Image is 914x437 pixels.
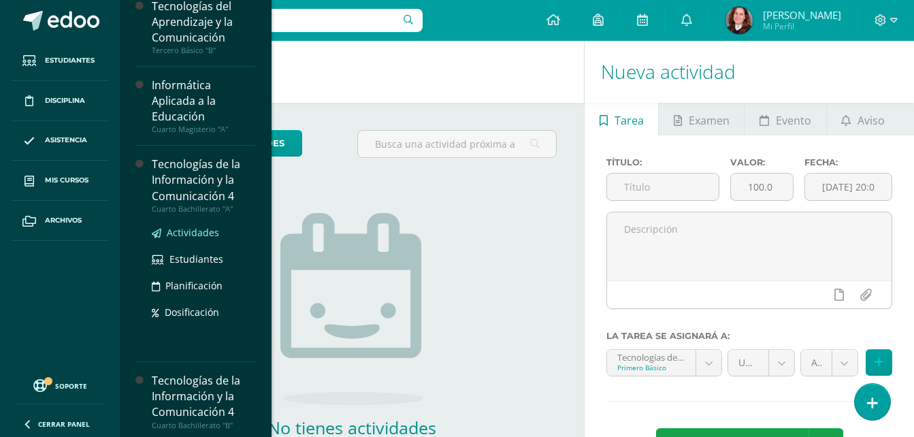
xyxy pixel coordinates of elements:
span: Mi Perfil [763,20,841,32]
label: La tarea se asignará a: [606,331,892,341]
a: Evento [745,103,826,135]
span: Estudiantes [45,55,95,66]
input: Busca un usuario... [129,9,423,32]
input: Busca una actividad próxima aquí... [358,131,556,157]
div: Cuarto Bachillerato "B" [152,421,255,430]
input: Puntos máximos [731,174,793,200]
span: Evento [776,104,811,137]
span: Unidad 4 [738,350,758,376]
span: Planificación [165,279,223,292]
label: Valor: [730,157,794,167]
a: Tecnologías de la Información y la Comunicación 4Cuarto Bachillerato "B" [152,373,255,430]
span: Asistencia [45,135,87,146]
span: Mis cursos [45,175,88,186]
img: no_activities.png [280,213,423,405]
a: Tecnologías del Aprendizaje y la Comunicación 'A'Primero Básico [607,350,721,376]
label: Título: [606,157,719,167]
a: Examen [659,103,744,135]
span: Tarea [615,104,644,137]
a: Dosificación [152,304,255,320]
span: Aviso [858,104,885,137]
h1: Nueva actividad [601,41,898,103]
a: Asistencia [11,121,109,161]
div: Tercero Básico "B" [152,46,255,55]
input: Fecha de entrega [805,174,892,200]
div: Cuarto Magisterio "A" [152,125,255,134]
a: Aviso [827,103,900,135]
div: Tecnologías del Aprendizaje y la Comunicación 'A' [617,350,685,363]
span: [PERSON_NAME] [763,8,841,22]
div: Tecnologías de la Información y la Comunicación 4 [152,373,255,420]
div: Informática Aplicada a la Educación [152,78,255,125]
h1: Actividades [136,41,568,103]
span: Dosificación [165,306,219,319]
a: Actividades [152,225,255,240]
label: Fecha: [804,157,892,167]
a: Estudiantes [152,251,255,267]
span: Disciplina [45,95,85,106]
span: Actividades (100.0%) [811,350,821,376]
span: Examen [689,104,730,137]
span: Soporte [55,381,87,391]
a: Archivos [11,201,109,241]
a: Planificación [152,278,255,293]
a: Unidad 4 [728,350,794,376]
a: Soporte [16,376,103,394]
img: fd0864b42e40efb0ca870be3ccd70d1f.png [725,7,753,34]
a: Actividades (100.0%) [801,350,858,376]
span: Actividades [167,226,219,239]
span: Cerrar panel [38,419,90,429]
div: Cuarto Bachillerato "A" [152,204,255,214]
input: Título [607,174,719,200]
a: Disciplina [11,81,109,121]
a: Mis cursos [11,161,109,201]
a: Informática Aplicada a la EducaciónCuarto Magisterio "A" [152,78,255,134]
a: Tecnologías de la Información y la Comunicación 4Cuarto Bachillerato "A" [152,157,255,213]
div: Primero Básico [617,363,685,372]
a: Estudiantes [11,41,109,81]
div: Tecnologías de la Información y la Comunicación 4 [152,157,255,204]
span: Archivos [45,215,82,226]
span: Estudiantes [169,253,223,265]
a: Tarea [585,103,658,135]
